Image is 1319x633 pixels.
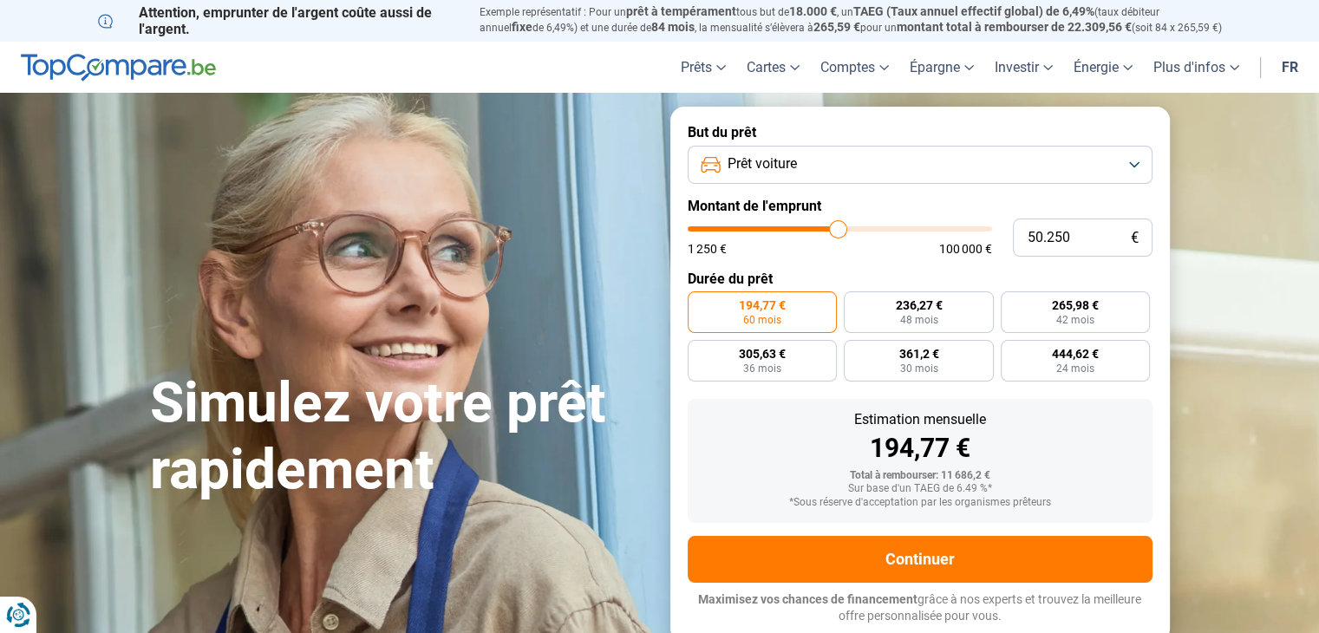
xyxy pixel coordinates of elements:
label: Durée du prêt [688,271,1152,287]
span: 60 mois [743,315,781,325]
a: Comptes [810,42,899,93]
a: Prêts [670,42,736,93]
span: 265,98 € [1052,299,1099,311]
span: 361,2 € [898,348,938,360]
p: grâce à nos experts et trouvez la meilleure offre personnalisée pour vous. [688,591,1152,625]
span: 100 000 € [939,243,992,255]
span: prêt à tempérament [626,4,736,18]
p: Exemple représentatif : Pour un tous but de , un (taux débiteur annuel de 6,49%) et une durée de ... [480,4,1222,36]
div: 194,77 € [702,435,1139,461]
span: 305,63 € [739,348,786,360]
div: Estimation mensuelle [702,413,1139,427]
span: 194,77 € [739,299,786,311]
button: Continuer [688,536,1152,583]
span: 444,62 € [1052,348,1099,360]
span: 18.000 € [789,4,837,18]
h1: Simulez votre prêt rapidement [150,370,650,504]
label: But du prêt [688,124,1152,140]
span: 24 mois [1056,363,1094,374]
a: Investir [984,42,1063,93]
span: 36 mois [743,363,781,374]
span: 1 250 € [688,243,727,255]
div: Sur base d'un TAEG de 6.49 %* [702,483,1139,495]
span: € [1131,231,1139,245]
a: Énergie [1063,42,1143,93]
span: 265,59 € [813,20,860,34]
a: Cartes [736,42,810,93]
span: 84 mois [651,20,695,34]
a: Plus d'infos [1143,42,1250,93]
span: 236,27 € [895,299,942,311]
div: Total à rembourser: 11 686,2 € [702,470,1139,482]
span: Maximisez vos chances de financement [698,592,917,606]
div: *Sous réserve d'acceptation par les organismes prêteurs [702,497,1139,509]
img: TopCompare [21,54,216,82]
span: 48 mois [899,315,937,325]
span: TAEG (Taux annuel effectif global) de 6,49% [853,4,1094,18]
span: Prêt voiture [728,154,797,173]
a: Épargne [899,42,984,93]
span: fixe [512,20,532,34]
span: 42 mois [1056,315,1094,325]
button: Prêt voiture [688,146,1152,184]
a: fr [1271,42,1309,93]
label: Montant de l'emprunt [688,198,1152,214]
span: montant total à rembourser de 22.309,56 € [897,20,1132,34]
p: Attention, emprunter de l'argent coûte aussi de l'argent. [98,4,459,37]
span: 30 mois [899,363,937,374]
